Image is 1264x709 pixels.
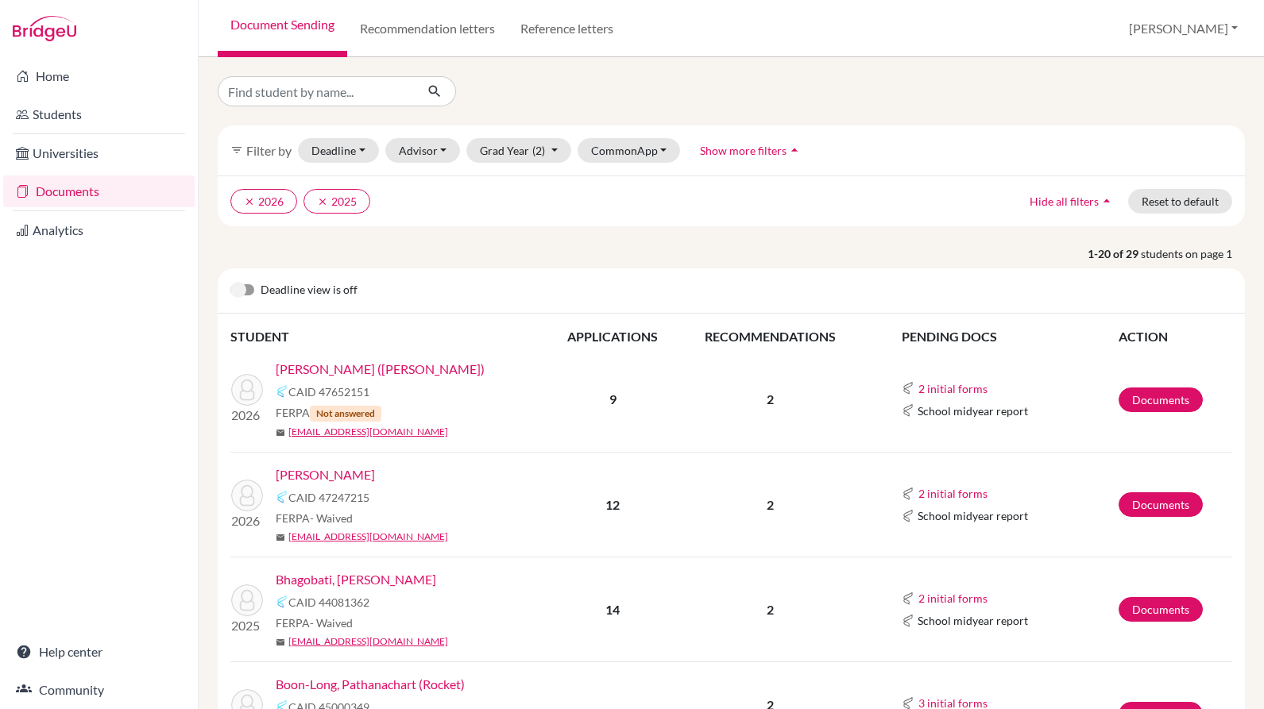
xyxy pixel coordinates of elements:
i: clear [244,196,255,207]
a: Community [3,674,195,706]
span: Not answered [310,406,381,422]
a: Home [3,60,195,92]
b: 9 [609,391,617,407]
button: 2 initial forms [918,589,988,607]
span: Filter by [246,143,292,158]
a: Universities [3,137,195,169]
span: School midyear report [918,403,1028,419]
p: 2026 [231,406,263,425]
a: [PERSON_NAME] ([PERSON_NAME]) [276,360,485,379]
img: Common App logo [902,592,914,605]
span: mail [276,428,285,437]
img: Bhagobati, Henry [231,584,263,616]
img: Common App logo [276,595,288,608]
button: Show more filtersarrow_drop_up [686,138,816,163]
span: School midyear report [918,507,1028,524]
th: ACTION [1118,326,1232,347]
span: (2) [532,144,545,157]
img: Common App logo [276,491,288,503]
a: Students [3,98,195,130]
img: Common App logo [902,615,914,627]
a: Documents [1119,597,1203,622]
span: RECOMMENDATIONS [705,329,836,344]
a: Documents [1119,387,1203,412]
a: Documents [3,175,195,207]
span: School midyear report [918,612,1028,629]
span: CAID 44081362 [288,594,369,611]
i: arrow_drop_up [787,142,802,158]
a: [EMAIL_ADDRESS][DOMAIN_NAME] [288,634,448,649]
button: Deadline [298,138,379,163]
span: Deadline view is off [261,281,358,300]
button: Advisor [385,138,461,163]
input: Find student by name... [218,76,415,106]
img: Bridge-U [13,16,76,41]
span: - Waived [310,616,353,630]
span: students on page 1 [1141,245,1245,262]
a: Documents [1119,492,1203,517]
img: Common App logo [276,385,288,398]
strong: 1-20 of 29 [1088,245,1141,262]
button: 2 initial forms [918,380,988,398]
span: Hide all filters [1030,195,1099,208]
button: [PERSON_NAME] [1122,13,1245,44]
a: [EMAIL_ADDRESS][DOMAIN_NAME] [288,425,448,439]
a: Help center [3,636,195,668]
span: CAID 47652151 [288,383,369,400]
img: Common App logo [902,382,914,395]
i: arrow_drop_up [1099,193,1115,209]
b: 14 [605,602,620,617]
span: CAID 47247215 [288,489,369,506]
button: Grad Year(2) [466,138,571,163]
a: [PERSON_NAME] [276,465,375,484]
p: 2026 [231,511,263,530]
b: 12 [605,497,620,512]
button: CommonApp [578,138,681,163]
button: clear2026 [230,189,297,214]
img: Common App logo [902,510,914,522]
button: clear2025 [303,189,370,214]
i: filter_list [230,144,243,156]
p: 2 [678,390,863,409]
button: 2 initial forms [918,484,988,503]
span: mail [276,638,285,647]
button: Reset to default [1128,189,1232,214]
a: Bhagobati, [PERSON_NAME] [276,570,436,589]
img: Arnold, Maximillian (Max) [231,374,263,406]
span: APPLICATIONS [567,329,658,344]
th: STUDENT [230,326,548,347]
span: mail [276,533,285,542]
p: 2025 [231,616,263,635]
p: 2 [678,600,863,619]
span: - Waived [310,511,353,525]
img: Common App logo [902,404,914,417]
span: PENDING DOCS [902,329,997,344]
span: Show more filters [700,144,787,157]
a: [EMAIL_ADDRESS][DOMAIN_NAME] [288,530,448,544]
a: Boon-Long, Pathanachart (Rocket) [276,675,465,694]
a: Analytics [3,214,195,246]
p: 2 [678,495,863,514]
img: Common App logo [902,487,914,500]
span: FERPA [276,404,381,422]
img: Baljee, Aryaveer [231,480,263,511]
span: FERPA [276,615,353,631]
i: clear [317,196,328,207]
button: Hide all filtersarrow_drop_up [1016,189,1128,214]
span: FERPA [276,510,353,526]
